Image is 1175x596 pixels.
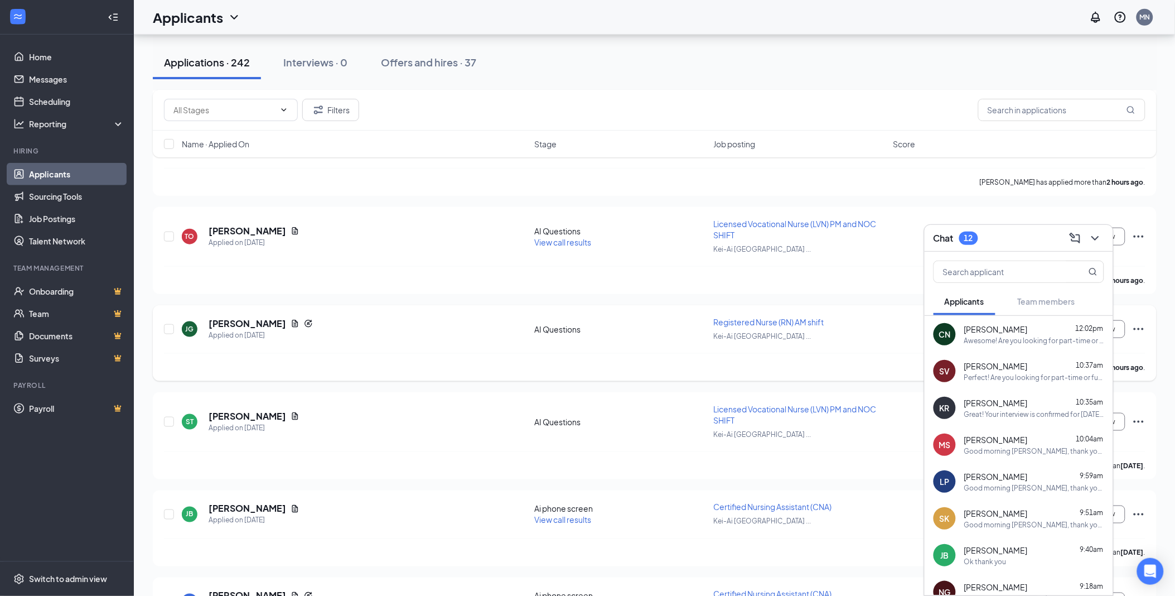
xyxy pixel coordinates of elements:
[714,502,832,512] span: Certified Nursing Assistant (CNA)
[29,163,124,185] a: Applicants
[534,515,591,525] span: View call results
[964,446,1104,456] div: Good morning [PERSON_NAME], thank you for your interest in our open CNA position here at Kei Ai L...
[714,404,877,425] span: Licensed Vocational Nurse (LVN) PM and NOC SHIFT
[1121,462,1144,470] b: [DATE]
[29,280,124,302] a: OnboardingCrown
[714,219,877,240] span: Licensed Vocational Nurse (LVN) PM and NOC SHIFT
[302,99,359,121] button: Filter Filters
[304,319,313,328] svg: Reapply
[964,397,1028,408] span: [PERSON_NAME]
[291,412,299,421] svg: Document
[940,476,950,487] div: LP
[964,373,1104,382] div: Perfect! Are you looking for part-time or full-time?
[714,245,811,253] span: Kei-Ai [GEOGRAPHIC_DATA] ...
[714,317,824,327] span: Registered Nurse (RN) AM shift
[893,138,916,150] span: Score
[164,55,250,69] div: Applications · 242
[29,302,124,325] a: TeamCrown
[1132,415,1145,429] svg: Ellipses
[209,330,313,341] div: Applied on [DATE]
[964,520,1104,530] div: Good morning [PERSON_NAME], thank you for your interest in our open CNA position here at Kei Ai L...
[964,361,1028,372] span: [PERSON_NAME]
[980,177,1145,187] p: [PERSON_NAME] has applied more than .
[964,233,973,243] div: 12
[1080,545,1104,554] span: 9:40am
[534,225,707,237] div: AI Questions
[29,574,107,585] div: Switch to admin view
[945,296,984,306] span: Applicants
[29,230,124,252] a: Talent Network
[209,318,286,330] h5: [PERSON_NAME]
[1103,363,1144,372] b: 21 hours ago
[108,12,119,23] svg: Collapse
[209,503,286,515] h5: [PERSON_NAME]
[209,515,299,526] div: Applied on [DATE]
[934,232,954,244] h3: Chat
[312,103,325,117] svg: Filter
[283,55,347,69] div: Interviews · 0
[29,90,124,113] a: Scheduling
[29,347,124,369] a: SurveysCrown
[186,417,194,426] div: ST
[1080,472,1104,480] span: 9:59am
[291,227,299,235] svg: Document
[29,325,124,347] a: DocumentsCrown
[964,557,1007,566] div: Ok thank you
[29,185,124,208] a: Sourcing Tools
[291,504,299,513] svg: Document
[209,225,286,237] h5: [PERSON_NAME]
[1080,582,1104,590] span: 9:18am
[291,319,299,328] svg: Document
[1103,276,1144,285] b: 17 hours ago
[29,118,125,129] div: Reporting
[381,55,476,69] div: Offers and hires · 37
[964,336,1104,345] div: Awesome! Are you looking for part-time or full-time?
[1137,558,1164,585] div: Open Intercom Messenger
[964,410,1104,419] div: Great! Your interview is confirmed for [DATE] 10:30 AM. Our address is [STREET_ADDRESS]. Please c...
[1086,229,1104,247] button: ChevronDown
[29,397,124,420] a: PayrollCrown
[13,263,122,273] div: Team Management
[1089,11,1103,24] svg: Notifications
[182,138,249,150] span: Name · Applied On
[1076,324,1104,333] span: 12:02pm
[1132,508,1145,521] svg: Ellipses
[964,434,1028,445] span: [PERSON_NAME]
[1107,178,1144,186] b: 2 hours ago
[1076,435,1104,443] span: 10:04am
[940,402,950,414] div: KR
[29,46,124,68] a: Home
[940,366,950,377] div: SV
[714,138,756,150] span: Job posting
[228,11,241,24] svg: ChevronDown
[964,471,1028,482] span: [PERSON_NAME]
[13,574,25,585] svg: Settings
[1080,508,1104,517] span: 9:51am
[939,329,951,340] div: CN
[209,237,299,248] div: Applied on [DATE]
[185,232,195,241] div: TO
[279,105,288,114] svg: ChevronDown
[978,99,1145,121] input: Search in applications
[13,146,122,156] div: Hiring
[12,11,23,22] svg: WorkstreamLogo
[1121,549,1144,557] b: [DATE]
[1068,232,1082,245] svg: ComposeMessage
[964,545,1028,556] span: [PERSON_NAME]
[939,439,951,450] div: MS
[534,237,591,247] span: View call results
[1089,232,1102,245] svg: ChevronDown
[209,422,299,434] div: Applied on [DATE]
[714,332,811,340] span: Kei-Ai [GEOGRAPHIC_DATA] ...
[1140,12,1150,22] div: MN
[1132,230,1145,243] svg: Ellipses
[941,550,949,561] div: JB
[964,483,1104,493] div: Good morning [PERSON_NAME], thank you for your interest in our open LVN position here at Kei Ai L...
[1018,296,1075,306] span: Team members
[1132,323,1145,336] svg: Ellipses
[186,324,194,334] div: JG
[964,508,1028,519] span: [PERSON_NAME]
[186,510,194,519] div: JB
[1076,398,1104,406] span: 10:35am
[209,410,286,422] h5: [PERSON_NAME]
